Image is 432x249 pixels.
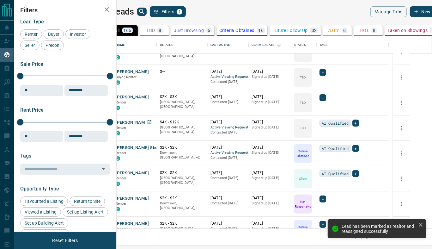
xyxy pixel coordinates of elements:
span: Tags [20,153,31,159]
span: Renter [116,100,126,104]
p: Signed up [DATE] [252,176,288,181]
p: 16 [258,28,264,33]
span: Set up Listing Alert [65,209,106,215]
div: Status [291,36,316,54]
span: Rent Price [20,107,44,113]
div: Reactivated Account [20,229,70,239]
p: Contacted [DATE] [210,155,245,160]
button: more [397,123,406,133]
div: condos.ca [116,55,120,59]
p: $2K - $2K [160,170,204,176]
div: condos.ca [116,131,120,135]
a: Open in New Tab [145,118,154,126]
div: condos.ca [116,207,120,211]
div: + [319,196,326,202]
p: [GEOGRAPHIC_DATA], [GEOGRAPHIC_DATA] [160,226,204,236]
div: Lead has been marked as realtor and reassigned successfully [342,224,416,234]
button: Open [99,165,108,173]
div: Buyer [44,29,64,39]
p: TBD [300,126,306,130]
p: Signed up [DATE] [252,125,288,130]
span: AI Qualified [322,145,349,152]
p: $4K - $12K [160,120,204,125]
p: [DATE] [210,94,245,100]
p: Signed up [DATE] [252,100,288,105]
p: [GEOGRAPHIC_DATA], [GEOGRAPHIC_DATA] [160,49,204,59]
p: Warm [327,28,340,33]
div: Seller [20,40,40,50]
p: Contacted [DATE] [210,100,245,105]
span: Renter [116,151,126,155]
span: AI Qualified [322,120,349,126]
p: TBD [300,100,306,105]
p: Criteria Obtained [295,149,311,158]
span: + [322,221,324,227]
div: condos.ca [116,182,120,186]
span: Buyer, Renter [116,75,137,79]
button: [PERSON_NAME] [116,94,149,100]
span: Reactivated Account [22,232,68,237]
button: more [397,73,406,82]
span: Return to Site [72,199,103,204]
div: + [319,221,326,228]
span: Renter [116,176,126,180]
span: 1 [177,9,182,14]
div: + [319,69,326,76]
div: Favourited a Listing [20,196,68,206]
span: Seller [22,43,37,48]
div: + [352,170,359,177]
p: [DATE] [252,120,288,125]
span: + [322,95,324,101]
p: [DATE] [252,94,288,100]
div: Set up Listing Alert [63,207,108,217]
div: Name [113,36,157,54]
p: Criteria Obtained [295,225,311,234]
p: Client [299,176,307,181]
p: [DATE] [210,69,245,74]
p: Criteria Obtained [219,28,255,33]
p: [DATE] [210,120,245,125]
button: more [397,174,406,184]
div: Viewed a Listing [20,207,61,217]
button: [PERSON_NAME] [116,120,149,126]
p: 8 [159,28,161,33]
button: [PERSON_NAME] [116,221,149,227]
span: Active Viewing Request [210,74,245,80]
div: Status [294,36,306,54]
p: 6 [208,28,210,33]
p: All [114,28,119,33]
p: Contacted [DATE] [210,176,245,181]
span: Precon [43,43,62,48]
p: Contacted [DATE] [210,79,245,84]
p: TBD [146,28,155,33]
button: Manage Tabs [370,6,406,17]
span: Sale Price [20,61,43,67]
span: Renter [116,126,126,130]
p: Signed up [DATE] [252,201,288,206]
button: more [397,98,406,108]
span: Lead Type [20,19,44,25]
p: $2K - $2K [160,145,204,150]
p: [DATE] [252,196,288,201]
button: Sort [275,40,283,49]
div: condos.ca [116,80,120,85]
div: Details [160,36,173,54]
p: Signed up [DATE] [252,150,288,155]
p: [DATE] [252,69,288,74]
div: Name [116,36,125,54]
p: 6 [344,28,346,33]
span: Renter [116,202,126,206]
span: + [322,196,324,202]
div: + [352,145,359,152]
p: [GEOGRAPHIC_DATA], [GEOGRAPHIC_DATA] [160,100,204,109]
div: Tags [319,36,328,54]
div: Claimed Date [248,36,291,54]
span: Investor [68,32,88,37]
p: Contacted [DATE] [210,130,245,135]
span: + [322,69,324,76]
div: Precon [41,40,64,50]
p: 8 [373,28,375,33]
span: Favourited a Listing [22,199,66,204]
div: + [319,94,326,101]
div: Claimed Date [252,36,275,54]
